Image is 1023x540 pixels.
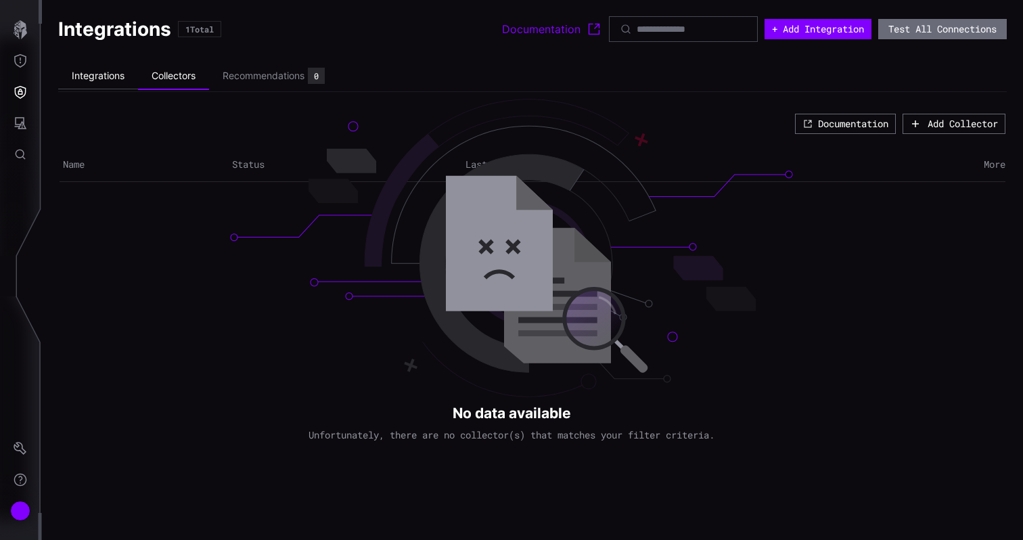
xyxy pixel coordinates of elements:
[58,63,138,89] li: Integrations
[903,114,1005,134] button: Add Collector
[138,63,209,90] li: Collectors
[462,148,857,182] th: Last Active
[857,148,1005,182] th: More
[229,148,462,182] th: Status
[765,19,871,39] button: + Add Integration
[185,25,214,33] div: 1 Total
[795,114,896,134] button: Documentation
[314,72,319,80] div: 0
[60,148,229,182] th: Name
[58,17,171,41] h1: Integrations
[223,70,304,82] div: Recommendations
[878,19,1007,39] button: Test All Connections
[502,21,602,37] a: Documentation
[928,118,998,130] div: Add Collector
